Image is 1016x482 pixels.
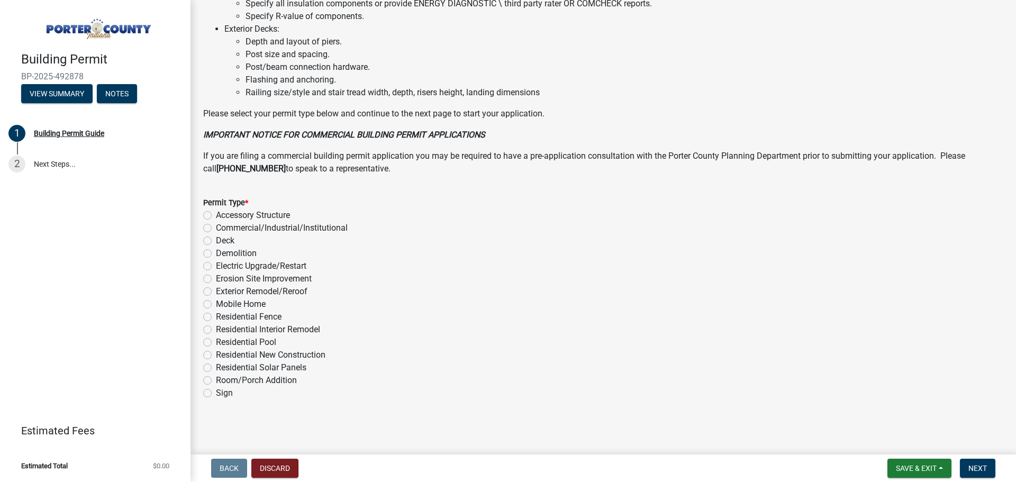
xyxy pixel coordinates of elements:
[34,130,104,137] div: Building Permit Guide
[216,285,307,298] label: Exterior Remodel/Reroof
[8,420,174,441] a: Estimated Fees
[216,222,348,234] label: Commercial/Industrial/Institutional
[216,163,286,174] strong: [PHONE_NUMBER]
[887,459,951,478] button: Save & Exit
[216,298,266,311] label: Mobile Home
[21,11,174,41] img: Porter County, Indiana
[246,35,1003,48] li: Depth and layout of piers.
[216,272,312,285] label: Erosion Site Improvement
[203,199,248,207] label: Permit Type
[246,86,1003,99] li: Railing size/style and stair tread width, depth, risers height, landing dimensions
[21,90,93,98] wm-modal-confirm: Summary
[211,459,247,478] button: Back
[8,125,25,142] div: 1
[216,374,297,387] label: Room/Porch Addition
[153,462,169,469] span: $0.00
[216,323,320,336] label: Residential Interior Remodel
[896,464,937,472] span: Save & Exit
[224,23,1003,99] li: Exterior Decks:
[8,156,25,172] div: 2
[21,71,169,81] span: BP-2025-492878
[216,260,306,272] label: Electric Upgrade/Restart
[220,464,239,472] span: Back
[251,459,298,478] button: Discard
[246,10,1003,23] li: Specify R-value of components.
[216,234,234,247] label: Deck
[203,150,1003,175] p: If you are filing a commercial building permit application you may be required to have a pre-appl...
[216,209,290,222] label: Accessory Structure
[21,462,68,469] span: Estimated Total
[246,74,1003,86] li: Flashing and anchoring.
[203,107,1003,120] p: Please select your permit type below and continue to the next page to start your application.
[97,90,137,98] wm-modal-confirm: Notes
[21,84,93,103] button: View Summary
[246,61,1003,74] li: Post/beam connection hardware.
[216,349,325,361] label: Residential New Construction
[203,130,485,140] strong: IMPORTANT NOTICE FOR COMMERCIAL BUILDING PERMIT APPLICATIONS
[246,48,1003,61] li: Post size and spacing.
[960,459,995,478] button: Next
[216,336,276,349] label: Residential Pool
[216,247,257,260] label: Demolition
[216,311,282,323] label: Residential Fence
[216,387,233,399] label: Sign
[968,464,987,472] span: Next
[97,84,137,103] button: Notes
[216,361,306,374] label: Residential Solar Panels
[21,52,182,67] h4: Building Permit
